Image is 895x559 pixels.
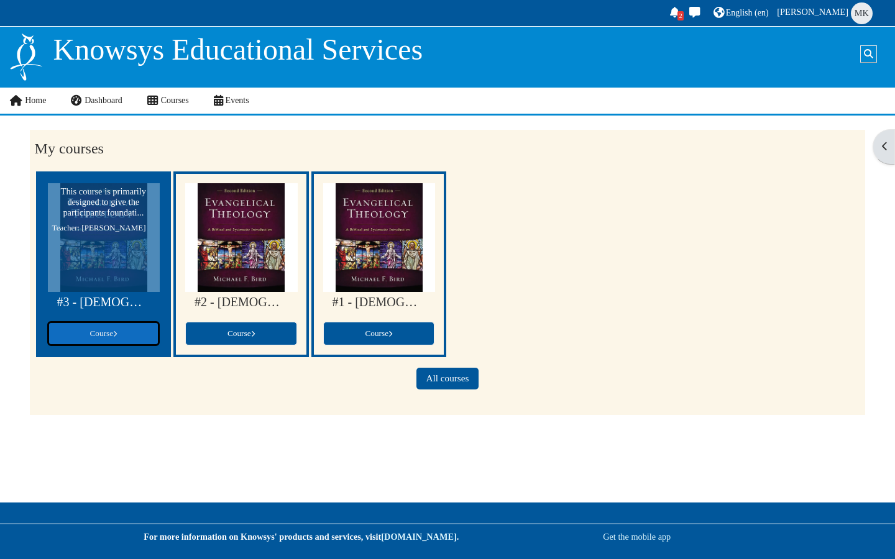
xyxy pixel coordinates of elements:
strong: For more information on Knowsys' products and services, visit . [144,532,459,542]
span: Courses [161,96,189,105]
a: #1 - [DEMOGRAPHIC_DATA] Theology [333,295,425,309]
a: Get the mobile app [603,532,671,542]
a: #2 - [DEMOGRAPHIC_DATA] Theology [195,295,287,309]
a: [DOMAIN_NAME] [381,532,456,542]
a: Courses [135,88,201,114]
a: Course [323,322,434,345]
img: Logo [9,32,44,82]
h2: My courses [35,140,861,158]
p: Knowsys Educational Services [53,32,423,68]
span: English ‎(en)‎ [726,8,769,17]
a: Course [48,322,159,345]
a: Teacher: [PERSON_NAME] [52,223,146,232]
a: All courses [416,368,478,389]
nav: Site links [9,88,261,114]
a: Toggle messaging drawer There are 0 unread conversations [686,4,705,23]
div: 2 [677,11,684,20]
span: Course [90,329,117,338]
a: Course [185,322,296,345]
a: Dashboard [58,88,134,114]
span: Milla Kuwakino [851,2,873,24]
i: Toggle messaging drawer [688,7,702,17]
span: Course [365,329,392,338]
a: English ‎(en)‎ [712,4,771,23]
span: [PERSON_NAME] [777,7,848,17]
div: Show notification window with 2 new notifications [666,4,684,23]
span: Course [227,329,255,338]
span: Home [25,96,46,105]
span: Events [226,96,249,105]
span: Dashboard [85,96,122,105]
a: #3 - [DEMOGRAPHIC_DATA] Theology [57,295,150,309]
a: User menu [775,1,876,25]
span: This course is primarily designed to give the participants foundational knowledge in the key subj... [61,186,147,217]
a: Events [201,88,262,114]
